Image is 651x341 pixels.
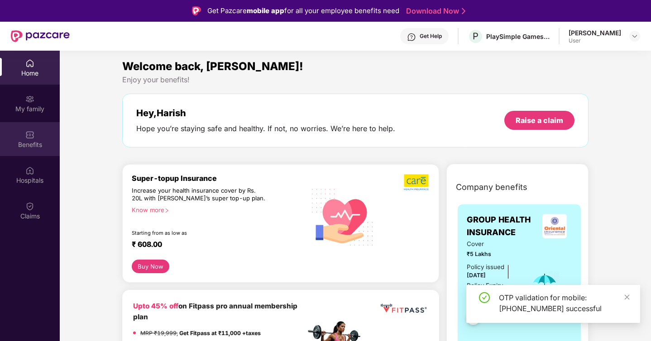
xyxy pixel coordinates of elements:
[467,239,518,249] span: Cover
[486,32,550,41] div: PlaySimple Games Private Limited
[179,330,261,336] strong: Get Fitpass at ₹11,000 +taxes
[140,330,178,336] del: MRP ₹19,999,
[467,272,486,279] span: [DATE]
[467,213,537,239] span: GROUP HEALTH INSURANCE
[462,308,484,330] img: svg+xml;base64,PHN2ZyB4bWxucz0iaHR0cDovL3d3dy53My5vcmcvMjAwMC9zdmciIHdpZHRoPSI0OC45NDMiIGhlaWdodD...
[631,33,638,40] img: svg+xml;base64,PHN2ZyBpZD0iRHJvcGRvd24tMzJ4MzIiIHhtbG5zPSJodHRwOi8vd3d3LnczLm9yZy8yMDAwL3N2ZyIgd2...
[569,28,621,37] div: [PERSON_NAME]
[132,260,169,273] button: Buy Now
[624,294,630,300] span: close
[467,262,504,272] div: Policy issued
[133,302,297,321] b: on Fitpass pro annual membership plan
[164,208,169,213] span: right
[530,271,560,301] img: icon
[122,60,303,73] span: Welcome back, [PERSON_NAME]!
[11,30,70,42] img: New Pazcare Logo
[132,187,267,203] div: Increase your health insurance cover by Rs. 20L with [PERSON_NAME]’s super top-up plan.
[542,214,567,238] img: insurerLogo
[420,33,442,40] div: Get Help
[379,301,428,316] img: fppp.png
[25,130,34,139] img: svg+xml;base64,PHN2ZyBpZD0iQmVuZWZpdHMiIHhtbG5zPSJodHRwOi8vd3d3LnczLm9yZy8yMDAwL3N2ZyIgd2lkdGg9Ij...
[132,206,300,213] div: Know more
[25,202,34,211] img: svg+xml;base64,PHN2ZyBpZD0iQ2xhaW0iIHhtbG5zPSJodHRwOi8vd3d3LnczLm9yZy8yMDAwL3N2ZyIgd2lkdGg9IjIwIi...
[479,292,490,303] span: check-circle
[406,6,463,16] a: Download Now
[407,33,416,42] img: svg+xml;base64,PHN2ZyBpZD0iSGVscC0zMngzMiIgeG1sbnM9Imh0dHA6Ly93d3cudzMub3JnLzIwMDAvc3ZnIiB3aWR0aD...
[516,115,563,125] div: Raise a claim
[207,5,399,16] div: Get Pazcare for all your employee benefits need
[192,6,201,15] img: Logo
[462,6,465,16] img: Stroke
[132,240,297,251] div: ₹ 608.00
[499,292,629,314] div: OTP validation for mobile: [PHONE_NUMBER] successful
[467,281,503,290] div: Policy Expiry
[133,302,178,310] b: Upto 45% off
[569,37,621,44] div: User
[122,75,589,85] div: Enjoy your benefits!
[25,166,34,175] img: svg+xml;base64,PHN2ZyBpZD0iSG9zcGl0YWxzIiB4bWxucz0iaHR0cDovL3d3dy53My5vcmcvMjAwMC9zdmciIHdpZHRoPS...
[132,230,267,236] div: Starting from as low as
[467,250,518,258] span: ₹5 Lakhs
[456,181,527,194] span: Company benefits
[132,174,306,183] div: Super-topup Insurance
[136,124,395,133] div: Hope you’re staying safe and healthy. If not, no worries. We’re here to help.
[306,179,380,254] img: svg+xml;base64,PHN2ZyB4bWxucz0iaHR0cDovL3d3dy53My5vcmcvMjAwMC9zdmciIHhtbG5zOnhsaW5rPSJodHRwOi8vd3...
[136,108,395,118] div: Hey, Harish
[25,59,34,68] img: svg+xml;base64,PHN2ZyBpZD0iSG9tZSIgeG1sbnM9Imh0dHA6Ly93d3cudzMub3JnLzIwMDAvc3ZnIiB3aWR0aD0iMjAiIG...
[473,31,479,42] span: P
[25,95,34,104] img: svg+xml;base64,PHN2ZyB3aWR0aD0iMjAiIGhlaWdodD0iMjAiIHZpZXdCb3g9IjAgMCAyMCAyMCIgZmlsbD0ibm9uZSIgeG...
[247,6,284,15] strong: mobile app
[404,174,430,191] img: b5dec4f62d2307b9de63beb79f102df3.png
